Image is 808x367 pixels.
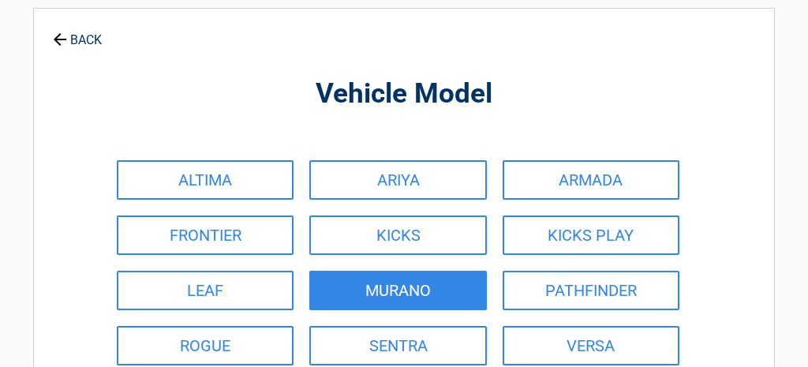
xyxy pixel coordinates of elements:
[117,215,294,255] a: FRONTIER
[50,19,105,47] a: BACK
[309,160,486,200] a: ARIYA
[309,326,486,365] a: SENTRA
[117,271,294,310] a: LEAF
[503,326,679,365] a: VERSA
[503,215,679,255] a: KICKS PLAY
[503,271,679,310] a: PATHFINDER
[121,76,687,113] h2: Vehicle Model
[309,271,486,310] a: MURANO
[117,326,294,365] a: ROGUE
[503,160,679,200] a: ARMADA
[309,215,486,255] a: KICKS
[117,160,294,200] a: ALTIMA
